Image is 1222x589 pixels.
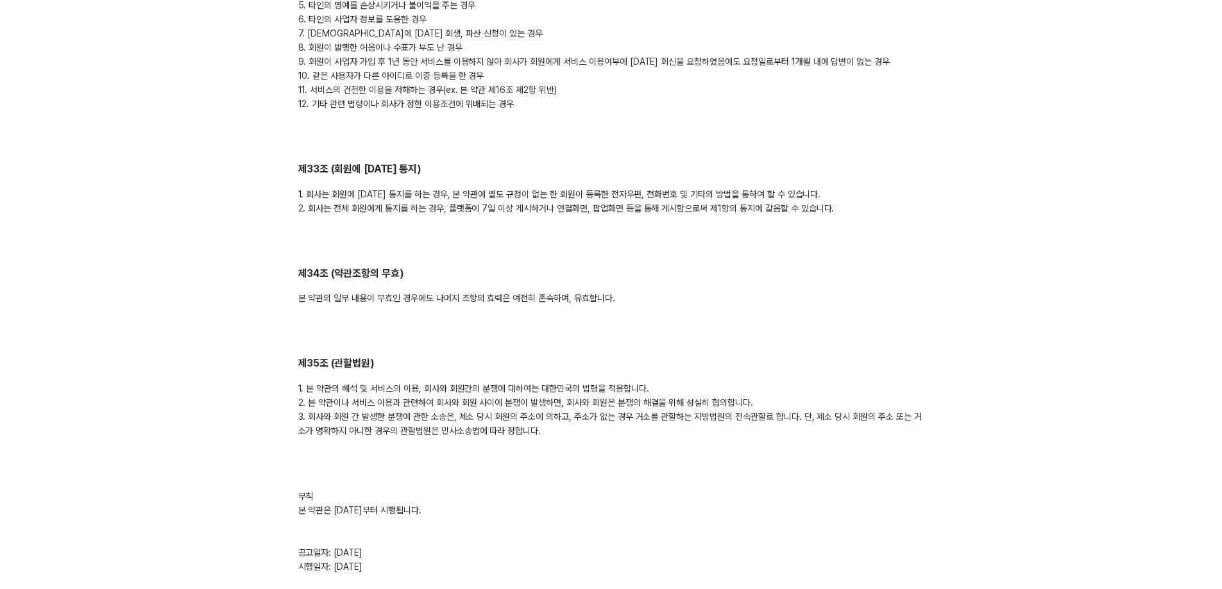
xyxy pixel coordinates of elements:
h2: 제33조 (회원에 [DATE] 통지) [298,162,924,177]
div: 1. 본 약관의 해석 및 서비스의 이용, 회사와 회원간의 분쟁에 대하여는 대한민국의 법령을 적용합니다. 2. 본 약관이나 서비스 이용과 관련하여 회사와 회원 사이에 분쟁이 발... [298,381,924,438]
div: 1. 회사는 회원에 [DATE] 통지를 하는 경우, 본 약관에 별도 규정이 없는 한 회원이 등록한 전자우편, 전화번호 및 기타의 방법을 통하여 할 수 있습니다. 2. 회사는 ... [298,187,924,215]
h2: 제34조 (약관조항의 무효) [298,267,924,281]
div: 부칙 본 약관은 [DATE]부터 시행됩니다. 공고일자: [DATE] 시행일자: [DATE] [298,489,924,574]
h2: 제35조 (관할법원) [298,356,924,371]
div: 본 약관의 일부 내용이 무효인 경우에도 나머지 조항의 효력은 여전히 존속하며, 유효합니다. [298,291,924,305]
